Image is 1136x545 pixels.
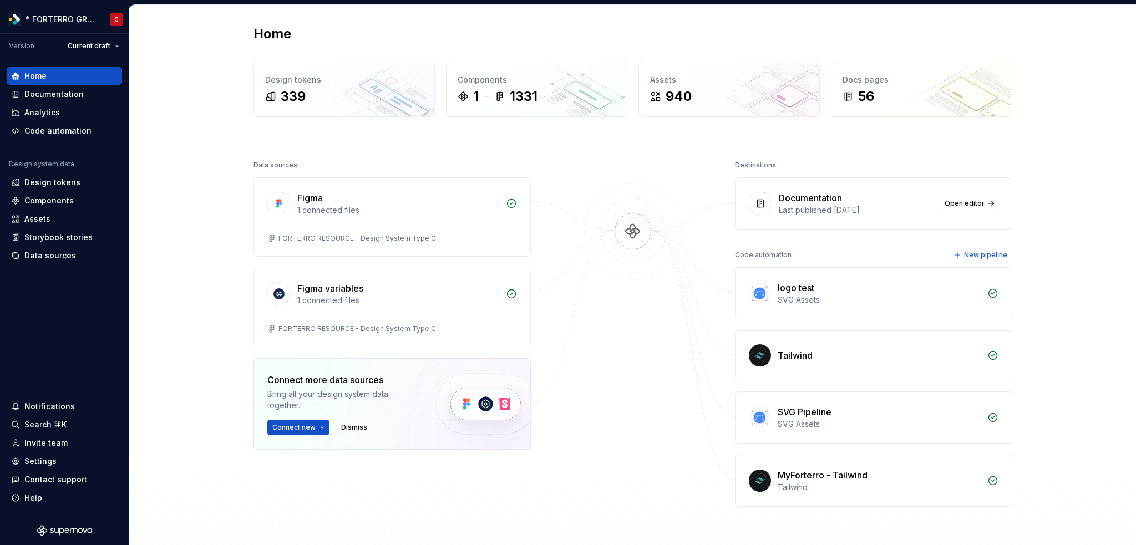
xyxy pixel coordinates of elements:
span: Dismiss [341,423,367,432]
a: Assets940 [638,63,820,117]
a: Analytics [7,104,122,121]
div: Components [458,74,616,85]
svg: Supernova Logo [37,525,92,536]
span: Connect new [272,423,316,432]
span: Open editor [945,199,985,208]
div: MyForterro - Tailwind [778,468,868,482]
a: Docs pages56 [831,63,1012,117]
div: Code automation [735,247,792,263]
img: 19b433f1-4eb9-4ddc-9788-ff6ca78edb97.png [8,13,21,26]
div: Last published [DATE] [779,205,933,216]
div: Bring all your design system data together. [267,389,417,411]
div: Documentation [24,89,84,100]
div: Tailwind [778,482,981,493]
div: Code automation [24,125,92,136]
div: Assets [24,213,50,225]
button: Help [7,489,122,507]
div: 1 connected files [297,205,499,216]
div: Connect more data sources [267,373,417,386]
a: Figma variables1 connected filesFORTERRO RESOURCE - Design System Type C [253,268,531,347]
div: Storybook stories [24,232,93,243]
a: Design tokens339 [253,63,435,117]
div: FORTERRO RESOURCE - Design System Type C [278,234,436,243]
div: 339 [281,88,306,105]
a: Code automation [7,122,122,140]
button: New pipeline [950,247,1012,263]
div: 56 [858,88,874,105]
h2: Home [253,25,291,43]
div: Design tokens [24,177,80,188]
button: Notifications [7,398,122,415]
div: SVG Pipeline [778,405,831,419]
div: Documentation [779,191,842,205]
div: Data sources [253,157,297,173]
a: Storybook stories [7,228,122,246]
a: Figma1 connected filesFORTERRO RESOURCE - Design System Type C [253,177,531,257]
div: FORTERRO RESOURCE - Design System Type C [278,324,436,333]
button: Connect new [267,420,329,435]
div: Figma [297,191,323,205]
div: Version [9,42,34,50]
div: 1 [473,88,479,105]
a: Data sources [7,247,122,264]
button: * FORTERRO GROUP *C [2,7,126,31]
button: Current draft [63,38,124,54]
a: Settings [7,452,122,470]
a: Design tokens [7,174,122,191]
div: 1331 [510,88,537,105]
a: Invite team [7,434,122,452]
a: Components [7,192,122,210]
span: Current draft [68,42,110,50]
div: Assets [650,74,808,85]
div: Help [24,492,42,503]
div: Tailwind [778,349,813,362]
a: Open editor [940,196,998,211]
div: C [114,15,119,24]
div: Data sources [24,250,76,261]
div: Docs pages [843,74,1001,85]
div: Notifications [24,401,75,412]
div: Settings [24,456,57,467]
div: SVG Assets [778,419,981,430]
div: Contact support [24,474,87,485]
div: Figma variables [297,282,363,295]
a: Home [7,67,122,85]
a: Assets [7,210,122,228]
div: logo test [778,281,814,294]
div: Analytics [24,107,60,118]
div: 940 [666,88,692,105]
div: Destinations [735,157,776,173]
div: * FORTERRO GROUP * [26,14,97,25]
div: Invite team [24,437,68,449]
div: Components [24,195,74,206]
div: Home [24,70,47,82]
span: New pipeline [964,251,1007,259]
div: SVG Assets [778,294,981,305]
div: Search ⌘K [24,419,67,430]
button: Dismiss [336,420,372,435]
button: Search ⌘K [7,416,122,434]
a: Documentation [7,85,122,103]
div: Design tokens [265,74,423,85]
div: 1 connected files [297,295,499,306]
button: Contact support [7,471,122,488]
div: Design system data [9,160,74,169]
a: Components11331 [446,63,627,117]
